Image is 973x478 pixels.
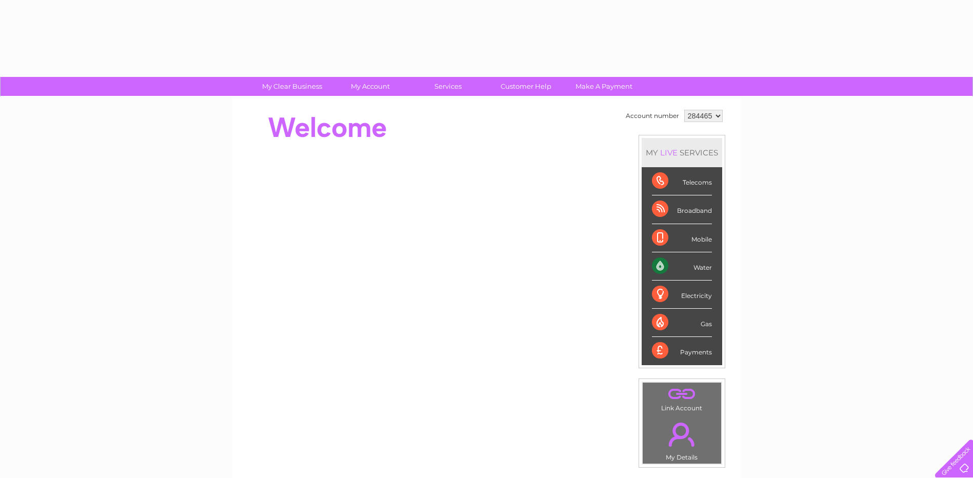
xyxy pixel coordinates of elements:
[250,77,334,96] a: My Clear Business
[652,195,712,224] div: Broadband
[652,281,712,309] div: Electricity
[642,414,722,464] td: My Details
[642,138,722,167] div: MY SERVICES
[406,77,490,96] a: Services
[645,416,719,452] a: .
[658,148,680,157] div: LIVE
[484,77,568,96] a: Customer Help
[652,224,712,252] div: Mobile
[623,107,682,125] td: Account number
[652,167,712,195] div: Telecoms
[642,382,722,414] td: Link Account
[652,337,712,365] div: Payments
[645,385,719,403] a: .
[652,309,712,337] div: Gas
[562,77,646,96] a: Make A Payment
[328,77,412,96] a: My Account
[652,252,712,281] div: Water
